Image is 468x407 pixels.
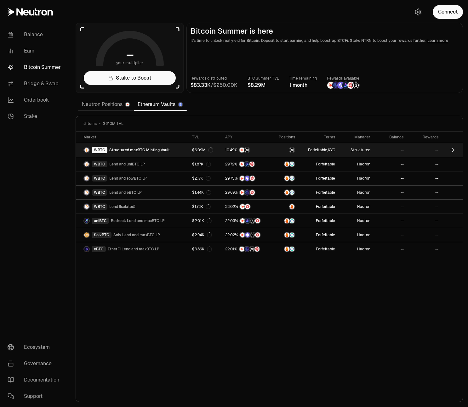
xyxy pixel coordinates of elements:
[116,60,144,66] span: your multiplier
[289,232,294,237] img: Supervault
[299,228,339,242] a: Forfeitable
[339,157,374,171] a: Hadron
[284,247,289,252] img: Amber
[109,190,142,195] span: Lend and eBTC LP
[240,232,245,237] img: NTRN
[191,37,459,44] p: It's time to unlock real yield for Bitcoin. Deposit to start earning and help boostrap BTCFi. Sta...
[188,186,221,199] a: $1.44K
[249,162,254,167] img: Mars Fragments
[76,228,188,242] a: SolvBTC LogoSolvBTCSolv Lend and maxBTC LP
[339,171,374,185] a: Hadron
[221,143,271,157] a: NTRNStructured Points
[347,82,354,89] img: Mars Fragments
[289,81,317,89] div: 1 month
[3,26,68,43] a: Balance
[245,176,250,181] img: Solv Points
[192,247,212,252] div: $3.36K
[275,175,295,181] button: AmberSupervault
[271,143,299,157] a: maxBTC
[76,200,188,214] a: WBTC LogoWBTCLend (Isolated)
[84,247,89,252] img: eBTC Logo
[192,232,212,237] div: $2.94K
[408,143,442,157] a: --
[408,200,442,214] a: --
[332,82,339,89] img: EtherFi Points
[191,81,237,89] div: /
[3,43,68,59] a: Earn
[374,242,408,256] a: --
[240,204,245,209] img: NTRN
[271,171,299,185] a: AmberSupervault
[3,92,68,108] a: Orderbook
[76,143,188,157] a: WBTC LogoWBTCStructured maxBTC Minting Vault
[92,218,109,224] div: uniBTC
[83,135,185,140] div: Market
[411,135,439,140] div: Rewards
[289,162,294,167] img: Supervault
[271,228,299,242] a: AmberSupervault
[3,59,68,75] a: Bitcoin Summer
[275,203,295,210] button: Amber
[328,148,335,153] button: KYC
[339,186,374,199] a: Hadron
[308,148,327,153] button: Forfeitable
[374,228,408,242] a: --
[225,175,267,181] button: NTRNSolv PointsMars Fragments
[245,190,250,195] img: EtherFi Points
[339,143,374,157] a: Structured
[284,176,289,181] img: Amber
[308,148,335,153] span: ,
[244,148,249,153] img: Structured Points
[250,176,255,181] img: Mars Fragments
[244,162,249,167] img: Bedrock Diamonds
[316,218,335,223] button: Forfeitable
[408,242,442,256] a: --
[92,232,111,238] div: SolvBTC
[250,218,255,223] img: Structured Points
[84,148,89,153] img: WBTC Logo
[192,218,212,223] div: $2.01K
[299,200,339,214] a: Forfeitable
[240,218,245,223] img: NTRN
[109,148,170,153] span: Structured maxBTC Minting Vault
[192,135,218,140] div: TVL
[245,218,250,223] img: Bedrock Diamonds
[339,200,374,214] a: Hadron
[374,157,408,171] a: --
[191,75,237,81] p: Rewards distributed
[299,171,339,185] a: Forfeitable
[221,200,271,214] a: NTRNMars Fragments
[239,162,244,167] img: NTRN
[92,189,107,196] div: WBTC
[275,189,295,196] button: AmberSupervault
[427,38,448,43] a: Learn more
[76,186,188,199] a: WBTC LogoWBTCLend and eBTC LP
[289,148,294,153] img: maxBTC
[92,161,107,167] div: WBTC
[188,242,221,256] a: $3.36K
[188,228,221,242] a: $2.94K
[192,148,213,153] div: $6.09M
[271,157,299,171] a: AmberSupervault
[255,232,260,237] img: Mars Fragments
[221,228,271,242] a: NTRNSolv PointsStructured PointsMars Fragments
[316,162,335,167] button: Forfeitable
[92,147,107,153] div: WBTC
[76,171,188,185] a: WBTC LogoWBTCLend and solvBTC LP
[271,242,299,256] a: AmberSupervault
[248,75,279,81] p: BTC Summer TVL
[76,242,188,256] a: eBTC LogoeBTCEtherFi Lend and maxBTC LP
[78,98,134,111] a: Neutron Positions
[84,71,176,85] a: Stake to Boost
[316,232,335,237] button: Forfeitable
[191,27,459,36] h2: Bitcoin Summer is here
[250,190,255,195] img: Mars Fragments
[92,246,106,252] div: eBTC
[289,75,317,81] p: Time remaining
[284,162,289,167] img: Amber
[289,204,294,209] img: Amber
[299,242,339,256] a: Forfeitable
[275,232,295,238] button: AmberSupervault
[299,214,339,228] a: Forfeitable
[284,190,289,195] img: Amber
